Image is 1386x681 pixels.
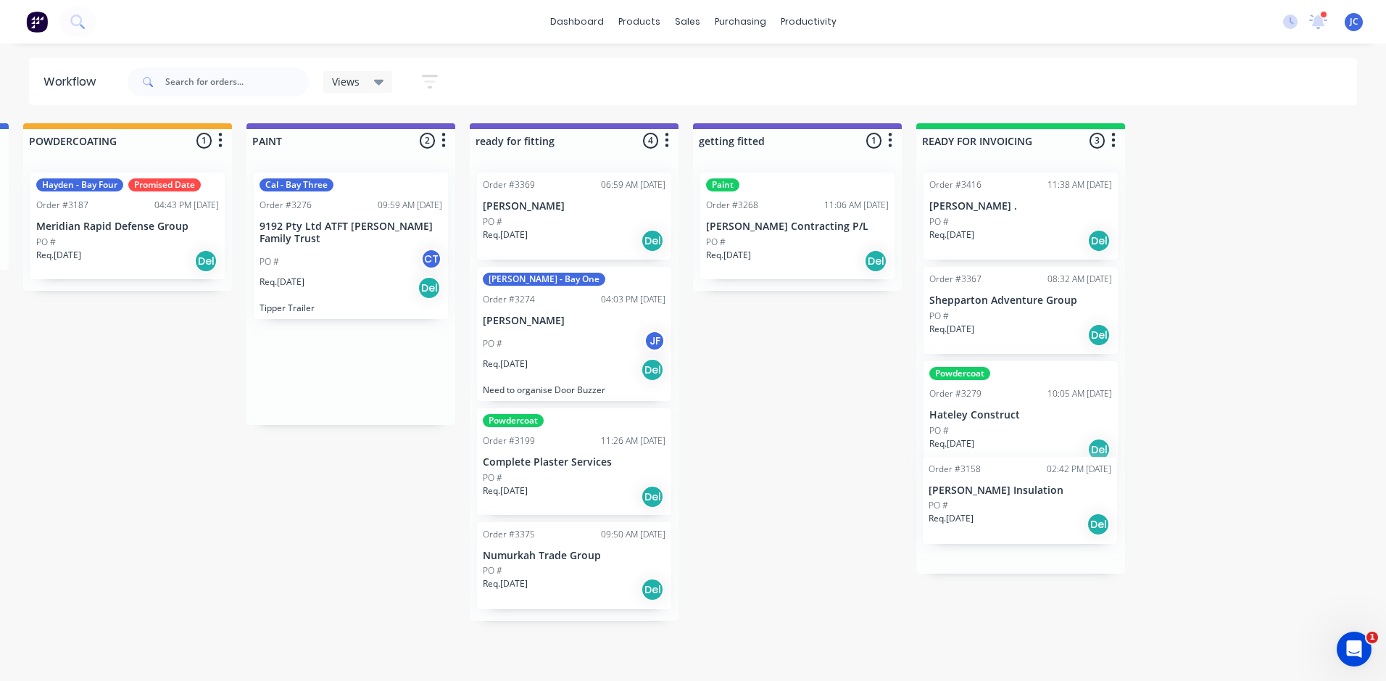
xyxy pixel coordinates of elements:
[543,11,611,33] a: dashboard
[773,11,844,33] div: productivity
[332,74,360,89] span: Views
[1337,632,1372,666] iframe: Intercom live chat
[1350,15,1358,28] span: JC
[668,11,707,33] div: sales
[26,11,48,33] img: Factory
[707,11,773,33] div: purchasing
[165,67,309,96] input: Search for orders...
[611,11,668,33] div: products
[1366,632,1378,643] span: 1
[43,73,103,91] div: Workflow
